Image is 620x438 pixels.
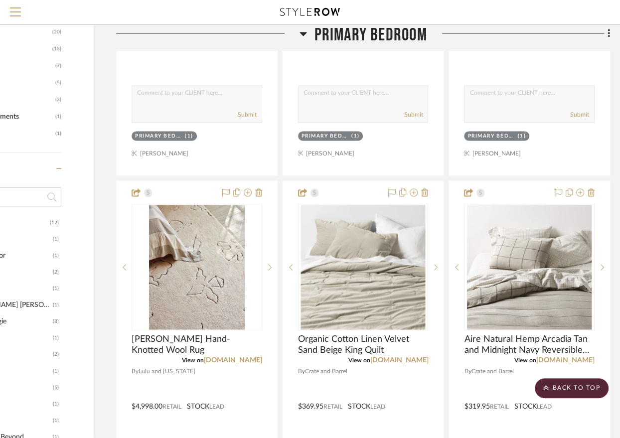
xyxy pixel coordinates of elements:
span: Organic Cotton Linen Velvet Sand Beige King Quilt [298,333,429,355]
div: (1) [53,231,59,247]
span: View on [348,357,370,363]
a: [DOMAIN_NAME] [204,356,262,363]
div: (1) [53,412,59,428]
span: (1) [55,109,61,125]
div: (1) [53,330,59,346]
span: By [464,366,471,376]
div: (2) [53,346,59,362]
button: Submit [238,110,257,119]
span: Aire Natural Hemp Arcadia Tan and Midnight Navy Reversible Grid King Duvet Cover [464,333,595,355]
div: (5) [53,379,59,395]
span: Crate and Barrel [305,366,347,376]
div: (1) [53,281,59,296]
span: [PERSON_NAME] Hand-Knotted Wool Rug [132,333,262,355]
span: (5) [55,75,61,91]
span: By [298,366,305,376]
div: (1) [351,133,360,140]
scroll-to-top-button: BACK TO TOP [535,378,609,398]
button: Submit [570,110,589,119]
div: (1) [53,297,59,313]
div: Primary Bedroom [135,133,182,140]
div: (1) [53,363,59,379]
span: View on [514,357,536,363]
div: Primary Bedroom [302,133,349,140]
span: (13) [52,41,61,57]
div: (12) [50,215,59,231]
a: [DOMAIN_NAME] [536,356,595,363]
span: By [132,366,139,376]
span: (7) [55,58,61,74]
div: (1) [53,396,59,412]
span: (1) [55,126,61,142]
div: Primary Bedroom [467,133,515,140]
img: Aire Natural Hemp Arcadia Tan and Midnight Navy Reversible Grid King Duvet Cover [467,205,592,329]
span: Lulu and [US_STATE] [139,366,195,376]
div: (8) [53,313,59,329]
span: View on [182,357,204,363]
div: 0 [299,204,428,330]
a: [DOMAIN_NAME] [370,356,428,363]
div: (2) [53,264,59,280]
button: Submit [404,110,423,119]
span: (20) [52,24,61,40]
img: Organic Cotton Linen Velvet Sand Beige King Quilt [301,205,425,329]
img: Narsi Hand-Knotted Wool Rug [149,205,245,329]
span: Primary Bedroom [314,25,427,46]
div: (1) [185,133,193,140]
div: (1) [53,248,59,264]
span: (3) [55,92,61,108]
div: (1) [518,133,526,140]
span: Crate and Barrel [471,366,513,376]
